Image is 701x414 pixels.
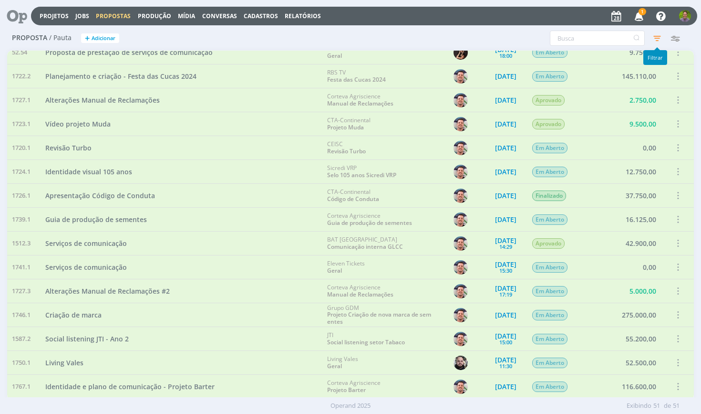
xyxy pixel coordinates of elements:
a: Revisão Turbo [327,147,365,155]
span: de [664,401,671,411]
a: Social listening JTI - Ano 2 [45,334,129,344]
div: [DATE] [495,46,516,53]
span: Criação de marca [45,310,102,319]
div: 15:00 [499,340,512,345]
span: Aprovado [532,119,564,129]
a: Manual de Reclamações [327,99,393,107]
div: 5.000,00 [603,279,660,303]
span: 51 [653,401,660,411]
div: 9.500,00 [603,112,660,136]
div: 37.750,00 [603,184,660,207]
span: Em Aberto [532,262,567,273]
div: Grupo GDM [327,305,432,325]
div: 11:30 [499,363,512,369]
span: 1727.1 [12,96,31,105]
button: +Adicionar [81,33,119,43]
a: Identidade e plano de comunicação - Projeto Barter [45,382,215,392]
span: Serviços de comunicação [45,263,127,272]
a: Projeto Criação de nova marca de sementes [327,310,431,325]
span: Em Aberto [532,214,567,225]
span: Em Aberto [532,47,567,58]
div: Eleven Tickets [327,260,364,274]
a: Apresentação Código de Conduta [45,191,155,201]
a: Manual de Reclamações [327,290,393,298]
a: Planejamento e criação - Festa das Cucas 2024 [45,71,196,81]
div: CTA-Continental [327,117,370,131]
div: [DATE] [495,192,516,199]
div: Living Vales [327,356,358,370]
a: Projetos [40,12,69,20]
img: C [453,332,467,346]
span: Em Aberto [532,286,567,297]
div: 18:00 [499,53,512,58]
span: Planejamento e criação - Festa das Cucas 2024 [45,72,196,81]
span: Social listening JTI - Ano 2 [45,334,129,343]
img: C [453,117,467,131]
span: Cadastros [244,12,278,20]
a: Serviços de comunicação [45,238,127,248]
button: Conversas [199,12,240,20]
span: + [85,33,90,43]
span: Exibindo [627,401,651,411]
div: 14:29 [499,244,512,249]
div: 42.900,00 [603,232,660,255]
div: [DATE] [495,121,516,127]
span: 51 [673,401,680,411]
a: Living Vales [45,358,83,368]
img: C [453,284,467,298]
span: Identidade e plano de comunicação - Projeto Barter [45,382,215,391]
div: [DATE] [495,333,516,340]
div: 52.500,00 [603,351,660,374]
div: [DATE] [495,357,516,363]
span: Propostas [96,12,131,20]
div: Sicredi VRP [327,165,396,179]
div: [DATE] [495,312,516,318]
img: C [453,93,467,107]
div: CEISC [327,141,365,155]
a: Alterações Manual de Reclamações [45,95,160,105]
span: 1726.1 [12,191,31,201]
span: Em Aberto [532,167,567,177]
div: Corteva Agriscience [327,284,393,298]
div: Corteva Agriscience [327,93,393,107]
span: Guia de produção de sementes [45,215,147,224]
div: [DATE] [495,383,516,390]
input: Busca [550,31,645,46]
span: Alterações Manual de Reclamações #2 [45,287,170,296]
span: 1512.3 [12,239,31,248]
a: Proposta de prestação de serviços de comunicação [45,47,213,57]
a: Guia de produção de sementes [327,219,412,227]
button: Produção [135,12,174,20]
a: Comunicação interna GLCC [327,243,402,251]
img: C [453,236,467,251]
div: JTI [327,332,404,346]
span: 1750.1 [12,358,31,368]
button: T [679,8,691,24]
span: Em Aberto [532,334,567,344]
div: 12.750,00 [603,160,660,183]
div: 0,00 [603,136,660,159]
div: BAT [GEOGRAPHIC_DATA] [327,236,402,250]
span: Vídeo projeto Muda [45,119,111,128]
div: 16.125,00 [603,208,660,231]
a: Identidade visual 105 anos [45,167,132,177]
span: 1727.3 [12,287,31,296]
span: 1741.1 [12,263,31,272]
a: Alterações Manual de Reclamações #2 [45,286,170,296]
div: [DATE] [495,169,516,175]
span: 1720.1 [12,143,31,153]
button: 1 [629,8,648,25]
img: L [453,45,467,60]
img: C [453,380,467,394]
img: C [453,69,467,84]
span: 1722.2 [12,72,31,81]
span: 52.54 [12,48,27,57]
a: Geral [327,266,341,275]
span: Identidade visual 105 anos [45,167,132,176]
button: Jobs [72,12,92,20]
div: 2.750,00 [603,88,660,112]
span: Serviços de comunicação [45,239,127,248]
button: Propostas [93,12,134,20]
div: [DATE] [495,261,516,268]
div: 15:30 [499,268,512,273]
